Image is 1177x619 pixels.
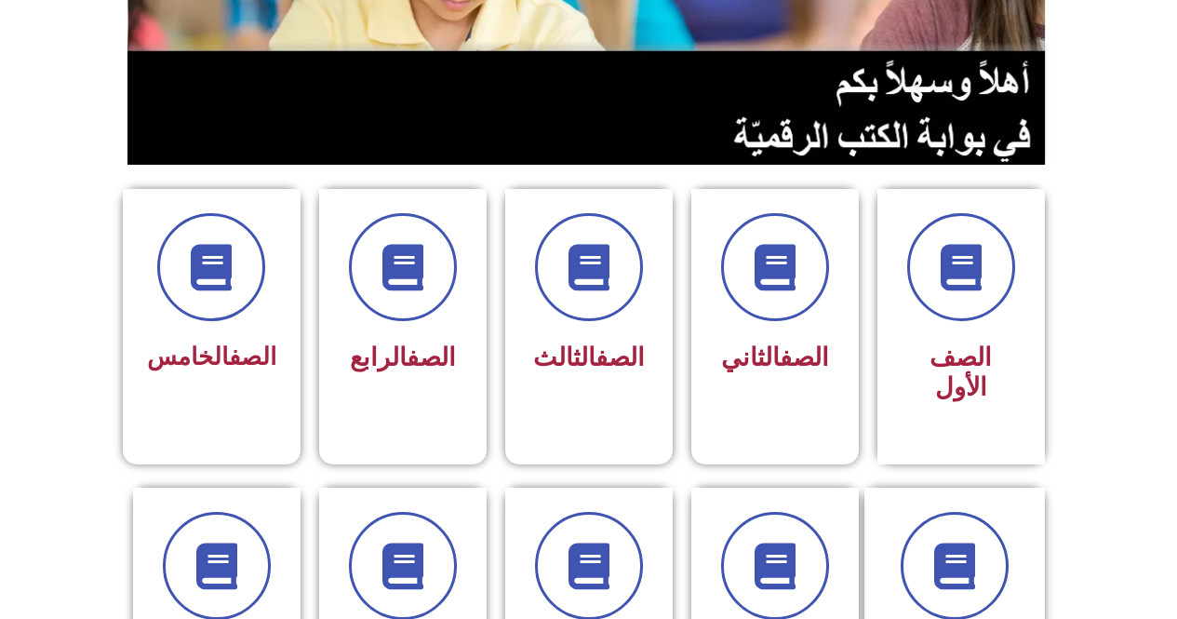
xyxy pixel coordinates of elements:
[350,343,456,372] span: الرابع
[595,343,645,372] a: الصف
[533,343,645,372] span: الثالث
[229,343,276,370] a: الصف
[930,343,992,402] span: الصف الأول
[147,343,276,370] span: الخامس
[407,343,456,372] a: الصف
[721,343,829,372] span: الثاني
[780,343,829,372] a: الصف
